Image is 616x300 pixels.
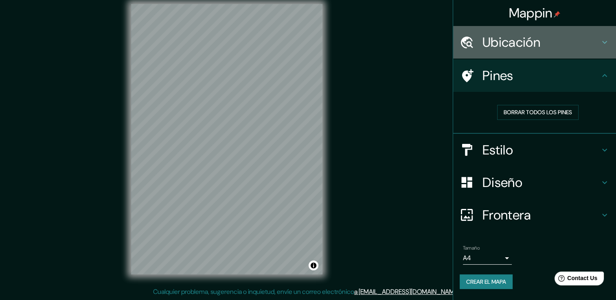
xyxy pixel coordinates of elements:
div: Ubicación [453,26,616,59]
font: Crear el mapa [466,277,506,287]
div: A4 [463,252,512,265]
button: Alternar atribución [309,261,318,270]
canvas: Mapa [131,4,322,274]
h4: Diseño [482,174,600,191]
font: Borrar todos los pines [504,107,572,117]
button: Borrar todos los pines [497,105,579,120]
div: Frontera [453,199,616,231]
p: Cualquier problema, sugerencia o inquietud, envíe un correo electrónico . [153,287,460,297]
h4: Estilo [482,142,600,158]
img: pin-icon.png [554,11,560,17]
label: Tamaño [463,244,480,251]
h4: Frontera [482,207,600,223]
a: a [EMAIL_ADDRESS][DOMAIN_NAME] [354,287,459,296]
div: Estilo [453,134,616,166]
h4: Ubicación [482,34,600,50]
button: Crear el mapa [460,274,513,289]
div: Pines [453,59,616,92]
div: Diseño [453,166,616,199]
h4: Pines [482,67,600,84]
iframe: Help widget launcher [544,268,607,291]
font: Mappin [509,4,552,22]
